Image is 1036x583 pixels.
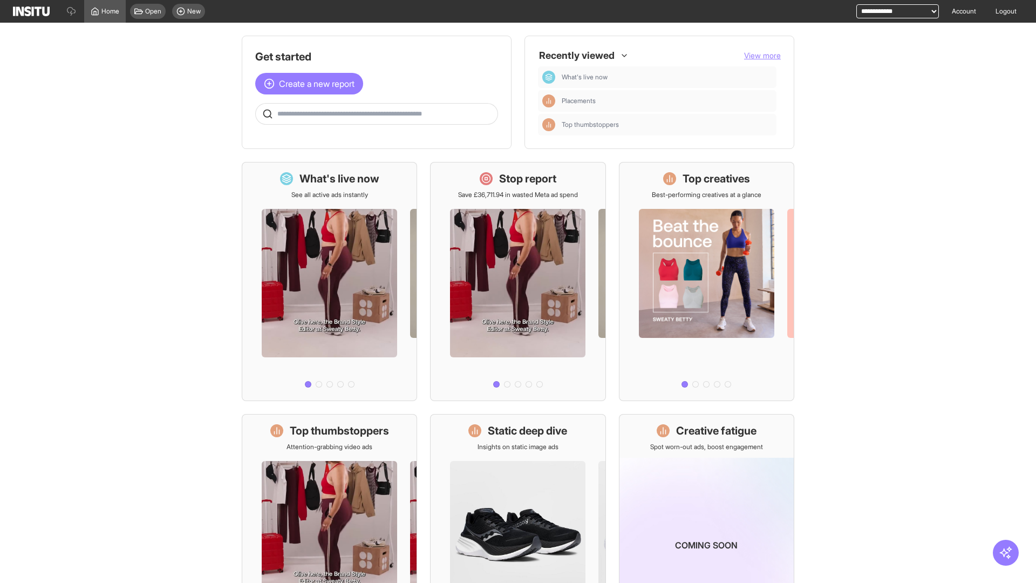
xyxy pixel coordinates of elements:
[744,50,781,61] button: View more
[744,51,781,60] span: View more
[542,71,555,84] div: Dashboard
[255,73,363,94] button: Create a new report
[562,73,772,82] span: What's live now
[478,443,558,451] p: Insights on static image ads
[499,171,556,186] h1: Stop report
[458,191,578,199] p: Save £36,711.94 in wasted Meta ad spend
[145,7,161,16] span: Open
[542,118,555,131] div: Insights
[430,162,605,401] a: Stop reportSave £36,711.94 in wasted Meta ad spend
[683,171,750,186] h1: Top creatives
[187,7,201,16] span: New
[619,162,794,401] a: Top creativesBest-performing creatives at a glance
[13,6,50,16] img: Logo
[652,191,761,199] p: Best-performing creatives at a glance
[562,97,772,105] span: Placements
[562,97,596,105] span: Placements
[287,443,372,451] p: Attention-grabbing video ads
[255,49,498,64] h1: Get started
[299,171,379,186] h1: What's live now
[101,7,119,16] span: Home
[291,191,368,199] p: See all active ads instantly
[242,162,417,401] a: What's live nowSee all active ads instantly
[290,423,389,438] h1: Top thumbstoppers
[562,120,772,129] span: Top thumbstoppers
[279,77,355,90] span: Create a new report
[562,120,619,129] span: Top thumbstoppers
[542,94,555,107] div: Insights
[488,423,567,438] h1: Static deep dive
[562,73,608,82] span: What's live now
